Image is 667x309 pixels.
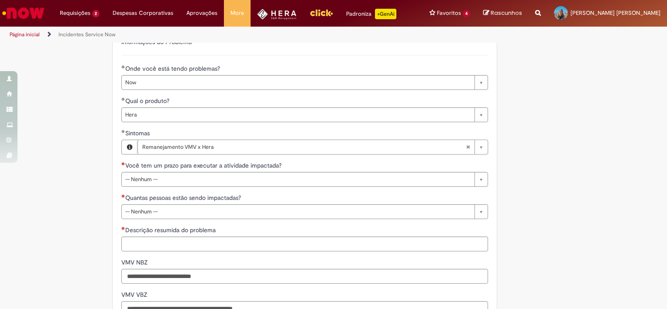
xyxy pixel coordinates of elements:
span: Necessários [121,194,125,198]
img: click_logo_yellow_360x200.png [309,6,333,19]
span: 2 [92,10,100,17]
p: +GenAi [375,9,396,19]
span: Rascunhos [491,9,522,17]
span: Necessários [121,162,125,165]
span: Despesas Corporativas [113,9,173,17]
span: Aprovações [186,9,217,17]
span: Obrigatório Preenchido [121,130,125,133]
span: -- Nenhum -- [125,172,470,186]
span: 4 [463,10,470,17]
a: Rascunhos [483,9,522,17]
span: More [230,9,244,17]
img: HeraLogo.png [257,9,297,20]
span: Descrição resumida do problema [125,226,217,234]
span: Você tem um prazo para executar a atividade impactada? [125,161,283,169]
img: ServiceNow [1,4,46,22]
span: Somente leitura - VMV VBZ [121,291,149,299]
span: Somente leitura - VMV NBZ [121,258,149,266]
span: Remanejamento VMV x Hera [142,140,466,154]
input: VMV NBZ [121,269,488,284]
span: Sintomas [125,129,151,137]
span: Obrigatório Preenchido [121,65,125,69]
button: Sintomas, Visualizar este registro Remanejamento VMV x Hera [122,140,138,154]
span: Qual o produto? [125,97,171,105]
ul: Trilhas de página [7,27,438,43]
span: Hera [125,108,470,122]
input: Descrição resumida do problema [121,237,488,251]
span: Now [125,76,470,89]
span: [PERSON_NAME] [PERSON_NAME] [571,9,660,17]
abbr: Limpar campo Sintomas [461,140,474,154]
a: Remanejamento VMV x HeraLimpar campo Sintomas [138,140,488,154]
a: Página inicial [10,31,40,38]
span: Necessários [121,227,125,230]
span: Onde você está tendo problemas? [125,65,222,72]
a: Incidentes Service Now [58,31,116,38]
span: -- Nenhum -- [125,205,470,219]
div: Padroniza [346,9,396,19]
span: Favoritos [437,9,461,17]
span: Quantas pessoas estão sendo impactadas? [125,194,243,202]
span: Requisições [60,9,90,17]
span: Obrigatório Preenchido [121,97,125,101]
